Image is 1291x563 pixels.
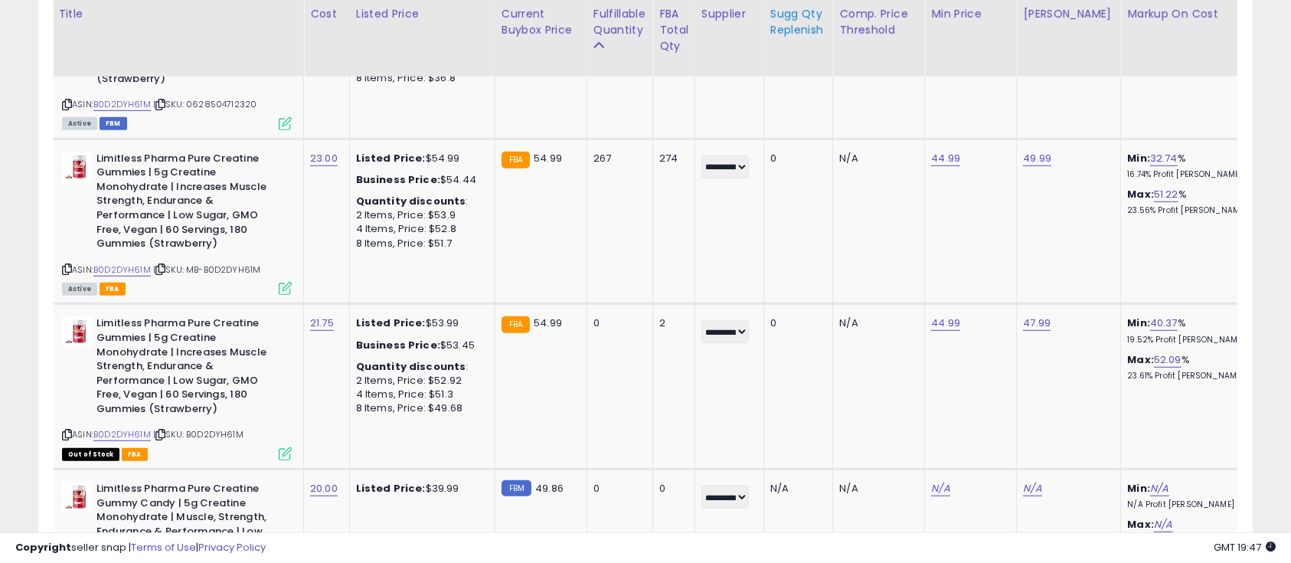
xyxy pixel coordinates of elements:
[1127,335,1254,345] p: 19.52% Profit [PERSON_NAME]
[839,6,918,38] div: Comp. Price Threshold
[122,448,148,461] span: FBA
[356,388,483,401] div: 4 Items, Price: $51.3
[100,283,126,296] span: FBA
[356,374,483,388] div: 2 Items, Price: $52.92
[356,481,426,496] b: Listed Price:
[839,152,913,165] div: N/A
[356,222,483,236] div: 4 Items, Price: $52.8
[310,151,338,166] a: 23.00
[62,152,292,294] div: ASIN:
[502,480,531,496] small: FBM
[96,316,283,420] b: Limitless Pharma Pure Creatine Gummies | 5g Creatine Monohydrate | Increases Muscle Strength, End...
[62,448,119,461] span: All listings that are currently out of stock and unavailable for purchase on Amazon
[15,541,266,555] div: seller snap | |
[659,316,683,330] div: 2
[1127,205,1254,216] p: 23.56% Profit [PERSON_NAME]
[1127,188,1254,216] div: %
[93,98,151,111] a: B0D2DYH61M
[356,195,483,208] div: :
[593,152,641,165] div: 267
[356,6,489,22] div: Listed Price
[96,152,283,255] b: Limitless Pharma Pure Creatine Gummies | 5g Creatine Monohydrate | Increases Muscle Strength, End...
[198,540,266,555] a: Privacy Policy
[770,6,827,38] div: Sugg Qty Replenish
[770,152,822,165] div: 0
[1127,187,1154,201] b: Max:
[131,540,196,555] a: Terms of Use
[356,401,483,415] div: 8 Items, Price: $49.68
[356,316,426,330] b: Listed Price:
[15,540,71,555] strong: Copyright
[356,208,483,222] div: 2 Items, Price: $53.9
[1127,371,1254,381] p: 23.61% Profit [PERSON_NAME]
[1023,481,1041,496] a: N/A
[931,316,960,331] a: 44.99
[62,316,93,347] img: 31X9tHiOg+L._SL40_.jpg
[356,359,466,374] b: Quantity discounts
[593,316,641,330] div: 0
[356,482,483,496] div: $39.99
[1127,352,1154,367] b: Max:
[1023,6,1114,22] div: [PERSON_NAME]
[356,172,440,187] b: Business Price:
[593,6,646,38] div: Fulfillable Quantity
[153,98,257,110] span: | SKU: 0628504712320
[1154,187,1178,202] a: 51.22
[58,6,297,22] div: Title
[1127,481,1150,496] b: Min:
[931,6,1010,22] div: Min Price
[1150,316,1178,331] a: 40.37
[1127,151,1150,165] b: Min:
[356,152,483,165] div: $54.99
[1127,152,1254,180] div: %
[62,316,292,459] div: ASIN:
[356,237,483,250] div: 8 Items, Price: $51.7
[1127,499,1254,510] p: N/A Profit [PERSON_NAME]
[839,316,913,330] div: N/A
[931,481,949,496] a: N/A
[593,482,641,496] div: 0
[93,263,151,277] a: B0D2DYH61M
[356,339,483,352] div: $53.45
[659,482,683,496] div: 0
[1023,316,1051,331] a: 47.99
[62,117,97,130] span: All listings currently available for purchase on Amazon
[356,316,483,330] div: $53.99
[534,151,562,165] span: 54.99
[356,173,483,187] div: $54.44
[310,481,338,496] a: 20.00
[502,316,530,333] small: FBA
[356,151,426,165] b: Listed Price:
[659,6,688,54] div: FBA Total Qty
[62,152,93,182] img: 31X9tHiOg+L._SL40_.jpg
[1127,169,1254,180] p: 16.74% Profit [PERSON_NAME]
[1127,353,1254,381] div: %
[1154,517,1172,532] a: N/A
[356,194,466,208] b: Quantity discounts
[62,482,93,512] img: 31X9tHiOg+L._SL40_.jpg
[1127,6,1260,22] div: Markup on Cost
[1127,517,1154,532] b: Max:
[1214,540,1276,555] span: 2025-10-14 19:47 GMT
[839,482,913,496] div: N/A
[1127,316,1254,345] div: %
[502,6,580,38] div: Current Buybox Price
[356,360,483,374] div: :
[931,151,960,166] a: 44.99
[534,316,562,330] span: 54.99
[93,428,151,441] a: B0D2DYH61M
[535,481,564,496] span: 49.86
[100,117,127,130] span: FBM
[659,152,683,165] div: 274
[62,283,97,296] span: All listings currently available for purchase on Amazon
[1150,151,1178,166] a: 32.74
[1150,481,1168,496] a: N/A
[1127,316,1150,330] b: Min:
[770,482,822,496] div: N/A
[701,6,757,22] div: Supplier
[356,71,483,85] div: 8 Items, Price: $36.8
[310,316,334,331] a: 21.75
[770,316,822,330] div: 0
[1154,352,1182,368] a: 52.09
[356,338,440,352] b: Business Price:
